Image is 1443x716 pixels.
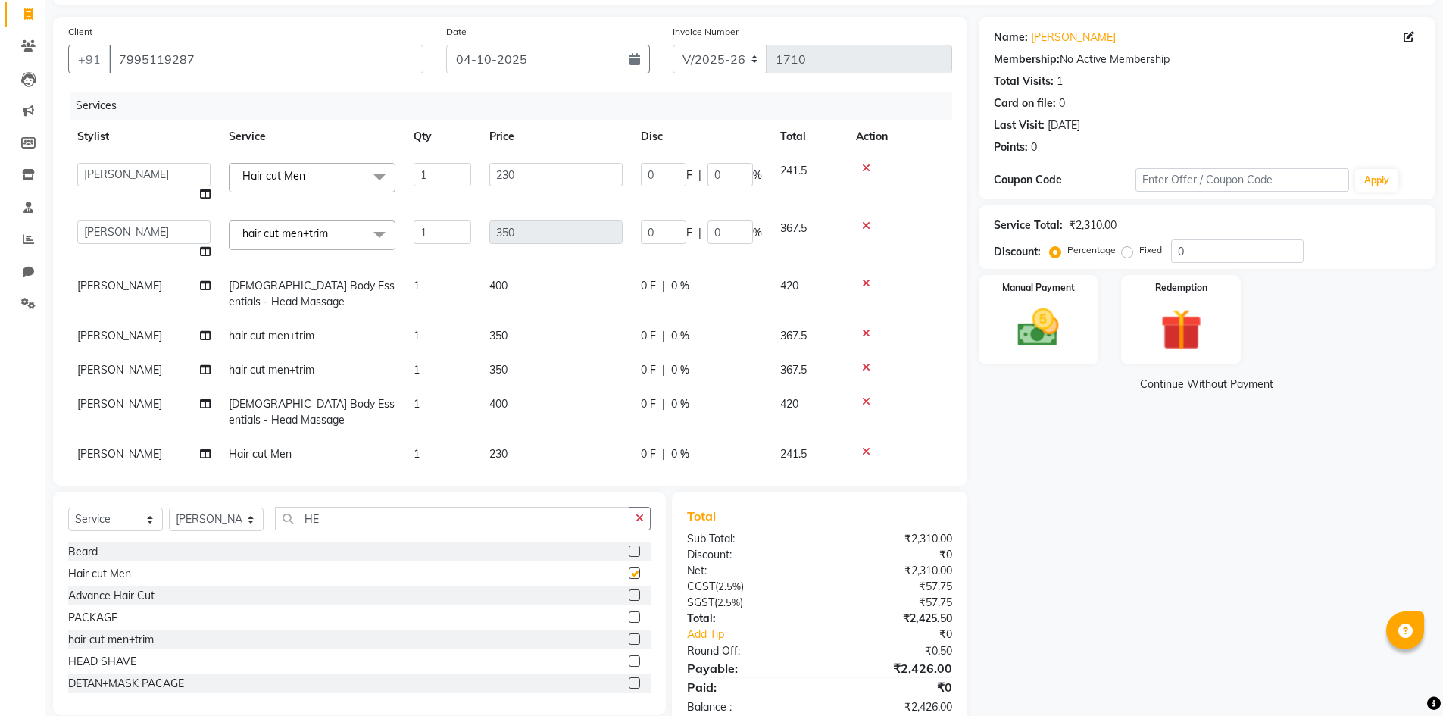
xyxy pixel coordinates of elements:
a: Continue Without Payment [982,377,1432,392]
label: Fixed [1139,243,1162,257]
div: Membership: [994,52,1060,67]
span: 241.5 [780,447,807,461]
div: ₹0.50 [820,643,964,659]
div: Discount: [676,547,820,563]
a: [PERSON_NAME] [1031,30,1116,45]
div: Card on file: [994,95,1056,111]
span: 420 [780,279,798,292]
label: Invoice Number [673,25,739,39]
a: x [328,227,335,240]
span: % [753,167,762,183]
div: Services [70,92,964,120]
span: [DEMOGRAPHIC_DATA] Body Essentials - Head Massage [229,279,395,308]
a: x [305,169,312,183]
img: _gift.svg [1148,304,1215,355]
span: 0 % [671,446,689,462]
span: 0 % [671,328,689,344]
span: % [753,225,762,241]
a: Add Tip [676,627,843,643]
span: 0 F [641,328,656,344]
div: Points: [994,139,1028,155]
span: Total [687,508,722,524]
span: 1 [414,397,420,411]
div: Hair cut Men [68,566,131,582]
span: [PERSON_NAME] [77,397,162,411]
div: ₹0 [820,547,964,563]
input: Enter Offer / Coupon Code [1135,168,1349,192]
div: hair cut men+trim [68,632,154,648]
span: Hair cut Men [242,169,305,183]
span: 400 [489,397,508,411]
div: [DATE] [1048,117,1080,133]
span: F [686,225,692,241]
span: 367.5 [780,221,807,235]
div: Beard [68,544,98,560]
input: Search or Scan [275,507,629,530]
div: Net: [676,563,820,579]
div: ( ) [676,595,820,611]
label: Client [68,25,92,39]
span: 1 [414,279,420,292]
span: 0 F [641,362,656,378]
input: Search by Name/Mobile/Email/Code [109,45,423,73]
th: Price [480,120,632,154]
span: Hair cut Men [229,447,292,461]
span: 0 % [671,362,689,378]
span: 0 F [641,278,656,294]
div: ₹2,425.50 [820,611,964,627]
div: 0 [1031,139,1037,155]
label: Percentage [1067,243,1116,257]
div: ₹2,310.00 [820,531,964,547]
label: Redemption [1155,281,1207,295]
span: [DEMOGRAPHIC_DATA] Body Essentials - Head Massage [229,397,395,427]
div: Name: [994,30,1028,45]
span: hair cut men+trim [242,227,328,240]
span: 350 [489,329,508,342]
div: Coupon Code [994,172,1136,188]
button: Apply [1355,169,1398,192]
span: | [698,225,701,241]
span: 400 [489,279,508,292]
div: ₹2,426.00 [820,659,964,677]
button: +91 [68,45,111,73]
div: ₹2,426.00 [820,699,964,715]
div: Sub Total: [676,531,820,547]
div: ( ) [676,579,820,595]
div: Advance Hair Cut [68,588,155,604]
div: ₹2,310.00 [820,563,964,579]
th: Stylist [68,120,220,154]
span: CGST [687,580,715,593]
span: [PERSON_NAME] [77,329,162,342]
div: PACKAGE [68,610,117,626]
span: 1 [414,363,420,377]
span: 350 [489,363,508,377]
img: _cash.svg [1004,304,1072,352]
span: | [662,446,665,462]
th: Total [771,120,847,154]
div: 1 [1057,73,1063,89]
div: ₹57.75 [820,595,964,611]
div: ₹57.75 [820,579,964,595]
label: Date [446,25,467,39]
div: No Active Membership [994,52,1420,67]
span: 1 [414,329,420,342]
span: hair cut men+trim [229,363,314,377]
span: 0 % [671,278,689,294]
th: Disc [632,120,771,154]
div: Payable: [676,659,820,677]
div: Service Total: [994,217,1063,233]
span: 0 F [641,396,656,412]
div: DETAN+MASK PACAGE [68,676,184,692]
span: [PERSON_NAME] [77,447,162,461]
span: 0 % [671,396,689,412]
div: ₹2,310.00 [1069,217,1117,233]
span: | [662,396,665,412]
th: Qty [404,120,480,154]
span: hair cut men+trim [229,329,314,342]
span: 0 F [641,446,656,462]
span: F [686,167,692,183]
div: Round Off: [676,643,820,659]
span: | [698,167,701,183]
span: | [662,278,665,294]
div: ₹0 [820,678,964,696]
